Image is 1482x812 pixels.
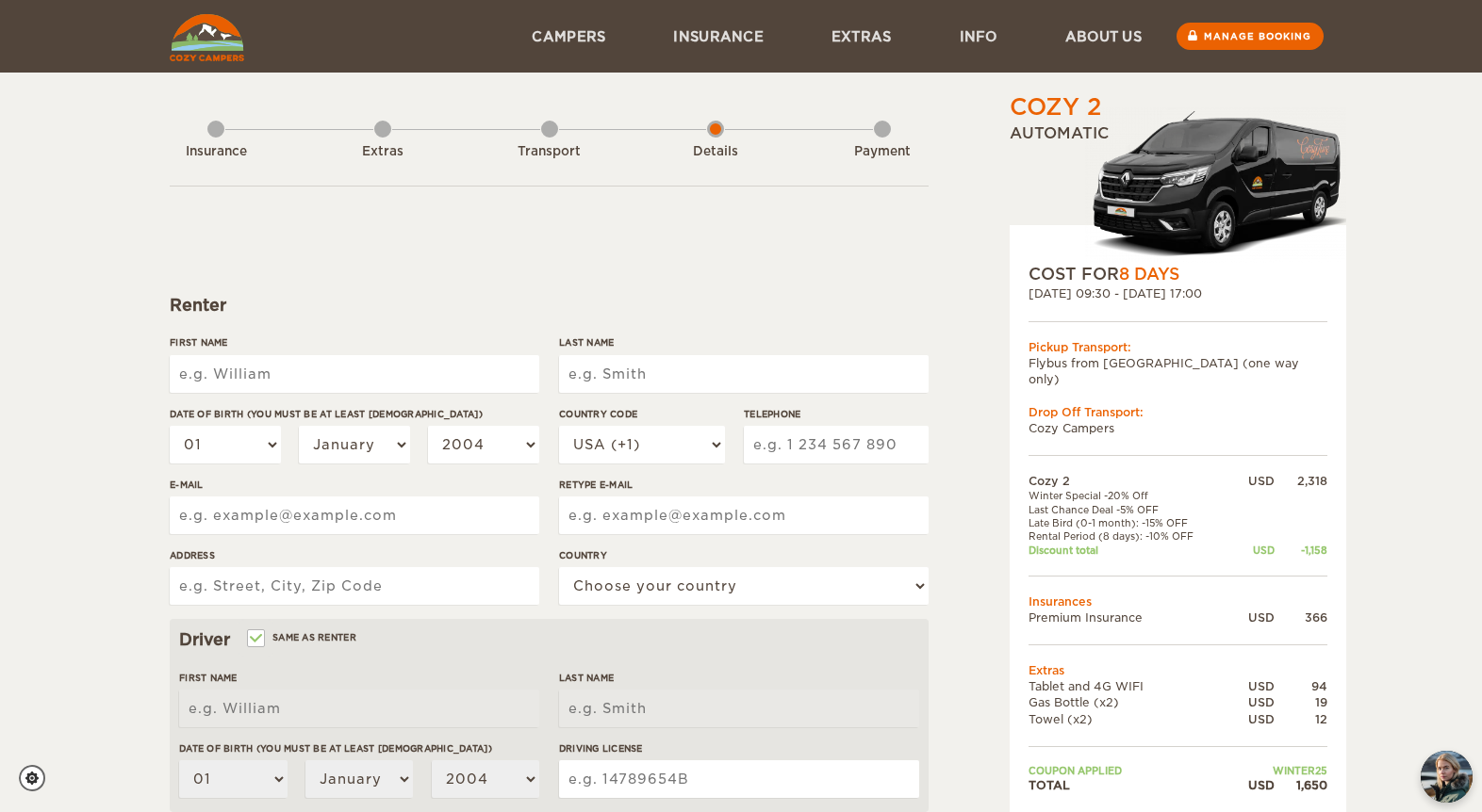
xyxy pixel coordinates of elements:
[170,407,539,421] label: Date of birth (You must be at least [DEMOGRAPHIC_DATA])
[831,143,934,161] div: Payment
[1029,420,1327,436] td: Cozy Campers
[559,335,929,349] label: Last Name
[1029,263,1327,285] div: COST FOR
[1275,678,1327,694] div: 94
[1010,123,1346,263] div: Automatic
[1230,473,1275,489] div: USD
[1230,609,1275,625] div: USD
[164,143,268,161] div: Insurance
[1029,473,1230,489] td: Cozy 2
[1275,473,1327,489] div: 2,318
[1421,751,1473,803] img: Freyja at Cozy Campers
[170,335,539,349] label: First Name
[1029,764,1230,777] td: Coupon applied
[170,294,929,317] div: Renter
[559,760,919,798] input: e.g. 14789654B
[179,741,539,755] label: Date of birth (You must be at least [DEMOGRAPHIC_DATA])
[1421,751,1473,803] button: chat-button
[1085,107,1346,263] img: Langur-m-c-logo-2.png
[1029,711,1230,727] td: Towel (x2)
[179,628,919,651] div: Driver
[179,671,539,685] label: First Name
[170,355,539,393] input: e.g. William
[559,478,929,492] label: Retype E-mail
[1230,678,1275,694] div: USD
[1275,694,1327,710] div: 19
[331,143,435,161] div: Extras
[1029,529,1230,543] td: Rental Period (8 days): -10% OFF
[498,143,601,161] div: Transport
[170,567,539,605] input: e.g. Street, City, Zip Code
[559,690,919,727] input: e.g. Smith
[1230,694,1275,710] div: USD
[744,407,929,421] label: Telephone
[1029,404,1327,420] div: Drop Off Transport:
[559,496,929,534] input: e.g. example@example.com
[1230,711,1275,727] div: USD
[559,548,929,562] label: Country
[1029,777,1230,793] td: TOTAL
[170,548,539,562] label: Address
[1029,503,1230,516] td: Last Chance Deal -5% OFF
[1119,265,1179,284] span: 8 Days
[1275,777,1327,793] div: 1,650
[1029,516,1230,529] td: Late Bird (0-1 month): -15% OFF
[1029,593,1327,609] td: Insurances
[249,634,261,646] input: Same as renter
[559,355,929,393] input: e.g. Smith
[559,671,919,685] label: Last Name
[170,14,244,61] img: Cozy Campers
[179,690,539,727] input: e.g. William
[1029,662,1327,678] td: Extras
[1029,694,1230,710] td: Gas Bottle (x2)
[1230,764,1327,777] td: WINTER25
[559,407,725,421] label: Country Code
[1010,91,1101,123] div: Cozy 2
[559,741,919,755] label: Driving License
[170,478,539,492] label: E-mail
[19,765,58,791] a: Cookie settings
[1230,777,1275,793] div: USD
[1275,609,1327,625] div: 366
[664,143,767,161] div: Details
[1029,285,1327,301] div: [DATE] 09:30 - [DATE] 17:00
[249,628,356,646] label: Same as renter
[1029,339,1327,355] div: Pickup Transport:
[170,496,539,534] input: e.g. example@example.com
[1029,678,1230,694] td: Tablet and 4G WIFI
[744,426,929,463] input: e.g. 1 234 567 890
[1275,711,1327,727] div: 12
[1230,544,1275,557] div: USD
[1029,609,1230,625] td: Premium Insurance
[1029,489,1230,502] td: Winter Special -20% Off
[1029,355,1327,387] td: Flybus from [GEOGRAPHIC_DATA] (one way only)
[1275,544,1327,557] div: -1,158
[1177,23,1324,50] a: Manage booking
[1029,544,1230,557] td: Discount total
